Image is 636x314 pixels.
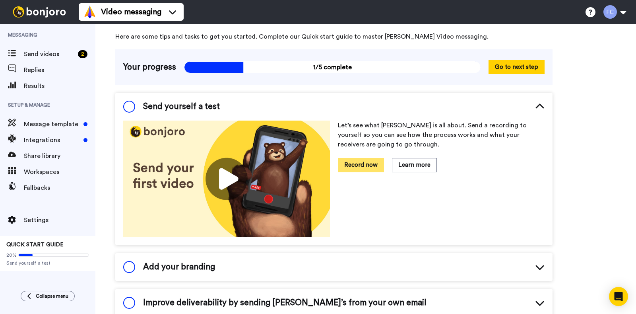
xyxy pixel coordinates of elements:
span: 20% [6,252,17,258]
span: Workspaces [24,167,95,177]
span: Replies [24,65,95,75]
img: 178eb3909c0dc23ce44563bdb6dc2c11.jpg [123,121,330,237]
img: vm-color.svg [83,6,96,18]
span: Improve deliverability by sending [PERSON_NAME]’s from your own email [143,297,427,309]
p: Let’s see what [PERSON_NAME] is all about. Send a recording to yourself so you can see how the pr... [338,121,545,149]
span: Results [24,81,95,91]
button: Collapse menu [21,291,75,301]
span: QUICK START GUIDE [6,242,64,248]
button: Record now [338,158,384,172]
span: 1/5 complete [184,61,481,73]
span: Message template [24,119,80,129]
span: Here are some tips and tasks to get you started. Complete our Quick start guide to master [PERSON... [115,32,553,41]
span: Send yourself a test [143,101,220,113]
span: Share library [24,151,95,161]
span: Settings [24,215,95,225]
button: Go to next step [489,60,545,74]
span: Collapse menu [36,293,68,299]
span: Video messaging [101,6,161,18]
div: Open Intercom Messenger [609,287,628,306]
span: Add your branding [143,261,215,273]
span: Fallbacks [24,183,95,193]
span: Send videos [24,49,75,59]
div: 2 [78,50,87,58]
button: Learn more [392,158,437,172]
span: Send yourself a test [6,260,89,266]
span: Your progress [123,61,176,73]
span: Integrations [24,135,80,145]
img: bj-logo-header-white.svg [10,6,69,18]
